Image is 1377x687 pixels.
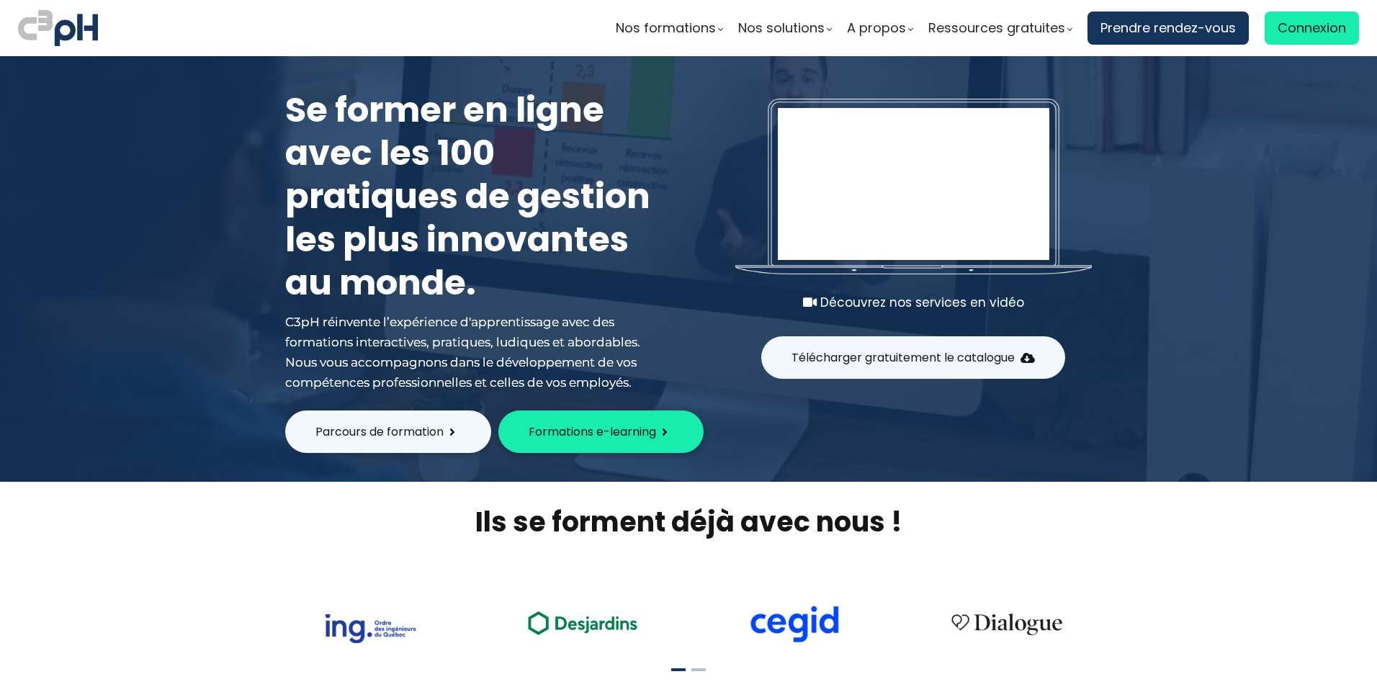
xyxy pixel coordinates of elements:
[1100,17,1236,39] span: Prendre rendez-vous
[616,17,716,39] span: Nos formations
[1278,17,1346,39] span: Connexion
[285,312,660,392] div: C3pH réinvente l’expérience d'apprentissage avec des formations interactives, pratiques, ludiques...
[285,89,660,305] h1: Se former en ligne avec les 100 pratiques de gestion les plus innovantes au monde.
[748,606,840,643] img: cdf238afa6e766054af0b3fe9d0794df.png
[315,423,444,441] span: Parcours de formation
[1087,12,1249,45] a: Prendre rendez-vous
[738,17,825,39] span: Nos solutions
[942,604,1072,643] img: 4cbfeea6ce3138713587aabb8dcf64fe.png
[285,410,491,453] button: Parcours de formation
[18,7,98,49] img: logo C3PH
[1265,12,1359,45] a: Connexion
[529,423,656,441] span: Formations e-learning
[761,336,1065,379] button: Télécharger gratuitement le catalogue
[267,503,1110,540] h2: Ils se forment déjà avec nous !
[847,17,906,39] span: A propos
[324,614,416,643] img: 73f878ca33ad2a469052bbe3fa4fd140.png
[518,603,647,642] img: ea49a208ccc4d6e7deb170dc1c457f3b.png
[791,349,1015,367] span: Télécharger gratuitement le catalogue
[735,292,1092,313] div: Découvrez nos services en vidéo
[498,410,704,453] button: Formations e-learning
[928,17,1065,39] span: Ressources gratuites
